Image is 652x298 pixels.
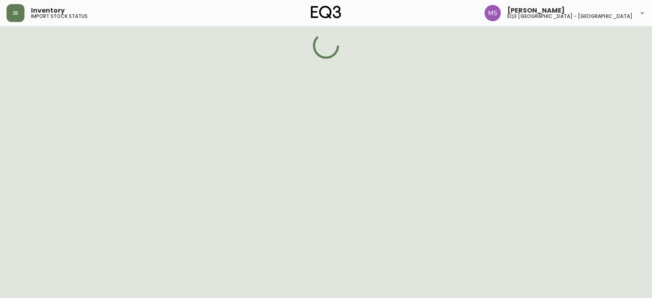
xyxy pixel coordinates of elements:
[31,7,65,14] span: Inventory
[31,14,88,19] h5: import stock status
[507,14,632,19] h5: eq3 [GEOGRAPHIC_DATA] - [GEOGRAPHIC_DATA]
[507,7,565,14] span: [PERSON_NAME]
[311,6,341,19] img: logo
[485,5,501,21] img: 1b6e43211f6f3cc0b0729c9049b8e7af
